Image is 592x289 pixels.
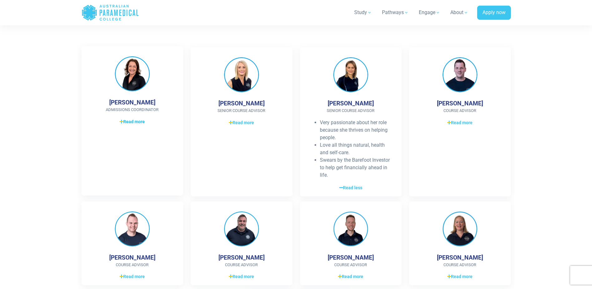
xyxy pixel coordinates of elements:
li: Very passionate about her role because she thrives on helping people. [320,119,392,141]
a: Read more [419,119,501,126]
a: Read more [201,119,282,126]
a: Read less [310,184,392,191]
img: Peter Stewart [443,57,477,92]
h4: [PERSON_NAME] [328,254,374,261]
li: Love all things natural, health and self-care. [320,141,392,156]
span: Admissions Coordinator [91,107,173,113]
img: Chryss Stone [224,57,259,92]
a: Read more [91,273,173,280]
span: Course Advisor [310,262,392,268]
a: Study [350,4,376,21]
h4: [PERSON_NAME] [437,254,483,261]
span: Read more [120,119,145,125]
span: Course Advisor [201,262,282,268]
h4: [PERSON_NAME] [437,100,483,107]
a: About [447,4,472,21]
h4: [PERSON_NAME] [328,100,374,107]
span: Read more [338,273,363,280]
span: Read more [229,119,254,126]
a: Australian Paramedical College [81,3,139,23]
span: Read more [229,273,254,280]
a: Pathways [378,4,413,21]
li: Swears by the Barefoot Investor to help get financially ahead in life. [320,156,392,179]
span: Course Advisor [91,262,173,268]
img: James O’Hagan [224,211,259,246]
span: Read more [447,119,472,126]
span: Read more [447,273,472,280]
a: Read more [91,118,173,125]
img: Andrew Cusack [115,211,150,246]
img: Samantha Ford [333,57,368,92]
span: Read less [339,185,362,191]
span: Senior Course Advisor [310,108,392,114]
h4: [PERSON_NAME] [218,254,265,261]
img: Milo Dokmanovic [333,211,368,246]
a: Read more [419,273,501,280]
img: Siobhan Cabarrus [443,211,477,246]
span: Course Advisor [419,262,501,268]
span: Read more [120,273,145,280]
span: Course Advisor [419,108,501,114]
h4: [PERSON_NAME] [218,100,265,107]
h4: [PERSON_NAME] [109,254,155,261]
h4: [PERSON_NAME] [109,99,155,106]
span: Senior Course Advisor [201,108,282,114]
a: Apply now [477,6,511,20]
img: Denise Jones [115,56,150,91]
a: Engage [415,4,444,21]
a: Read more [201,273,282,280]
a: Read more [310,273,392,280]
